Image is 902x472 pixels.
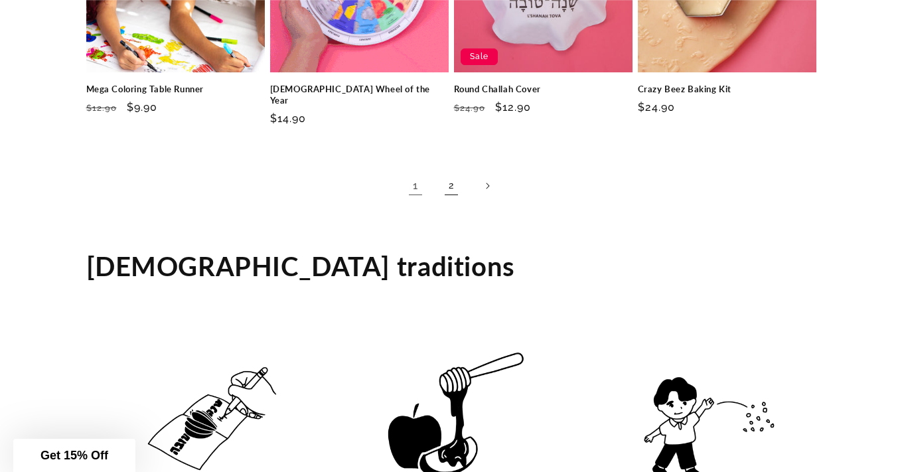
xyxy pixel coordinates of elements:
[13,439,135,472] div: Get 15% Off
[437,171,466,200] a: Page 2
[40,449,108,462] span: Get 15% Off
[86,84,265,95] a: Mega Coloring Table Runner
[638,84,816,95] a: Crazy Beez Baking Kit
[86,249,515,283] h2: [DEMOGRAPHIC_DATA] traditions
[454,84,633,95] a: Round Challah Cover
[401,171,430,200] a: Page 1
[270,84,449,106] a: [DEMOGRAPHIC_DATA] Wheel of the Year
[86,171,816,200] nav: Pagination
[473,171,502,200] a: Next page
